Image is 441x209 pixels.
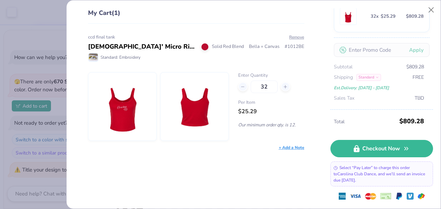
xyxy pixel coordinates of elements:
span: Sales Tax [334,94,354,102]
span: Shipping [334,74,353,81]
span: Subtotal [334,63,353,71]
div: My Cart (1) [88,8,304,24]
a: Checkout Now [330,140,433,157]
span: $809.28 [399,115,424,127]
img: cheque [380,193,391,200]
div: [DEMOGRAPHIC_DATA]' Micro Ribbed Scoop Tank [88,42,196,51]
span: Total [334,118,397,126]
img: Bella + Canvas 1012BE [341,8,355,25]
img: GPay [418,193,425,200]
span: FREE [413,74,424,81]
div: Standard [356,74,381,81]
div: Select “Pay Later” to charge this order to Carolina Club Dance , and we’ll send an invoice due [D... [330,161,433,186]
img: express [339,193,346,200]
img: Paypal [396,193,403,200]
img: Standard: Embroidery [89,53,98,61]
label: Enter Quantity [238,72,304,79]
span: # 1012BE [285,43,304,50]
span: 32 x [371,12,379,20]
span: Solid Red Blend [212,43,244,50]
img: Venmo [407,193,414,200]
span: $25.29 [381,12,396,20]
span: Bella + Canvas [249,43,279,50]
img: Bella + Canvas 1012BE [166,73,222,141]
img: Bella + Canvas 1012BE [94,73,150,141]
input: Enter Promo Code [334,43,430,57]
div: + Add a Note [279,144,304,151]
p: Our minimum order qty. is 12. [238,122,304,128]
div: ccd final tank [88,34,304,41]
span: $809.28 [406,63,424,71]
span: TBD [415,94,424,102]
button: Close [425,3,438,17]
span: $809.28 [406,12,424,20]
div: Est. Delivery: [DATE] - [DATE] [334,84,424,92]
input: – – [251,81,278,93]
span: Per Item [238,99,304,106]
img: master-card [365,191,376,202]
span: $25.29 [238,108,257,115]
button: Remove [289,34,304,40]
span: Standard: Embroidery [101,54,140,60]
img: visa [350,191,361,202]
